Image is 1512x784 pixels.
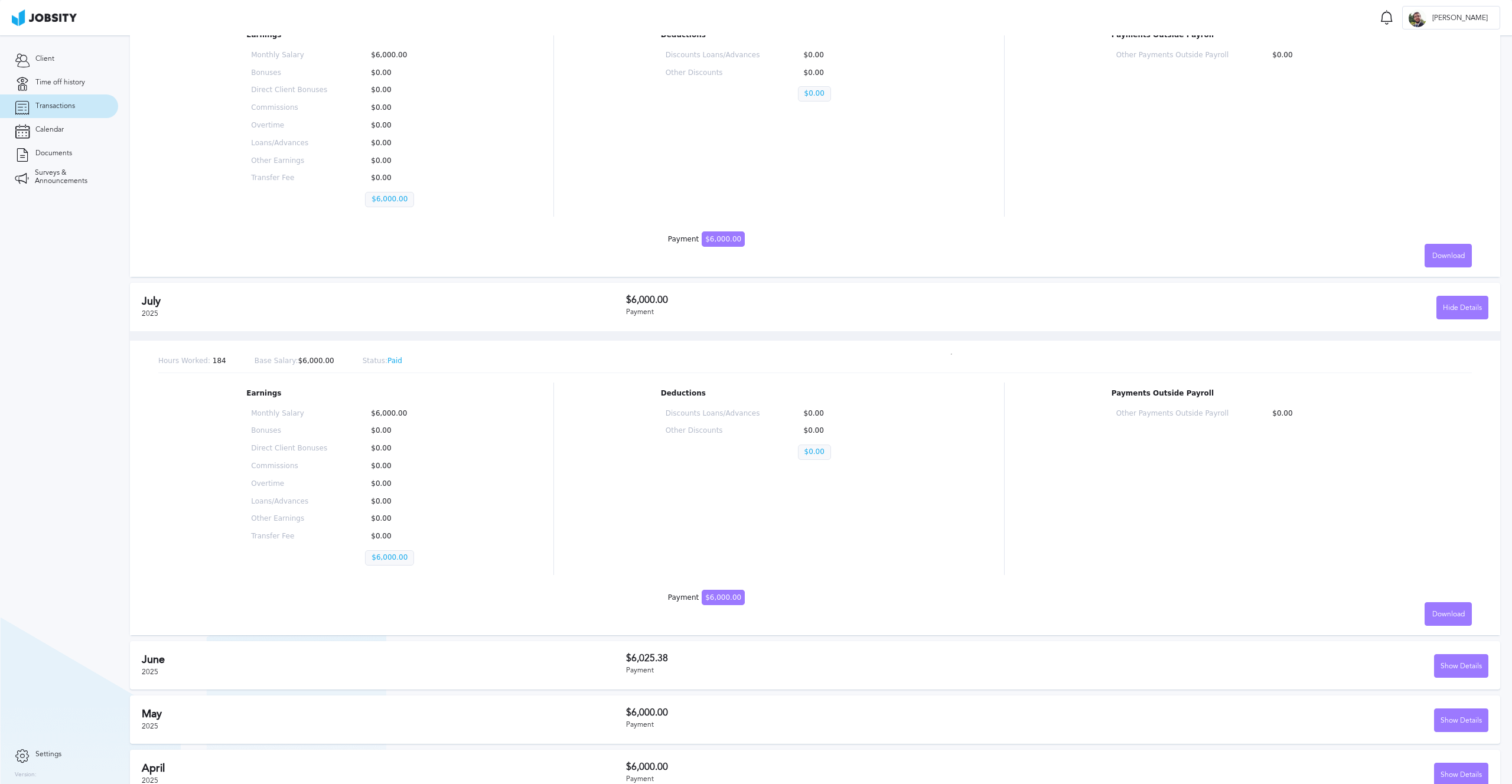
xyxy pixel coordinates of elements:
[661,31,897,40] p: Deductions
[661,390,897,398] p: Deductions
[365,174,441,182] p: $0.00
[1437,296,1488,320] div: Hide Details
[365,550,414,566] p: $6,000.00
[702,590,745,605] span: $6,000.00
[1435,709,1488,733] div: Show Details
[35,126,64,134] span: Calendar
[1116,51,1228,60] p: Other Payments Outside Payroll
[365,157,441,165] p: $0.00
[1409,9,1426,27] div: E
[251,480,327,488] p: Overtime
[626,762,1057,772] h3: $6,000.00
[365,462,441,471] p: $0.00
[142,295,626,308] h2: July
[251,498,327,506] p: Loans/Advances
[365,427,441,435] p: $0.00
[1425,244,1472,267] button: Download
[251,86,327,94] p: Direct Client Bonuses
[251,104,327,112] p: Commissions
[626,653,1057,664] h3: $6,025.38
[668,236,745,244] div: Payment
[626,721,1057,729] div: Payment
[666,51,760,60] p: Discounts Loans/Advances
[798,69,892,77] p: $0.00
[1434,654,1488,678] button: Show Details
[365,410,441,418] p: $6,000.00
[365,104,441,112] p: $0.00
[251,533,327,541] p: Transfer Fee
[365,515,441,523] p: $0.00
[251,69,327,77] p: Bonuses
[1266,51,1379,60] p: $0.00
[626,295,1057,305] h3: $6,000.00
[626,308,1057,316] div: Payment
[1432,610,1465,619] span: Download
[365,69,441,77] p: $0.00
[251,51,327,60] p: Monthly Salary
[1266,410,1379,418] p: $0.00
[251,157,327,165] p: Other Earnings
[158,357,226,365] p: 184
[142,654,626,666] h2: June
[626,667,1057,675] div: Payment
[35,79,85,87] span: Time off history
[1436,296,1488,319] button: Hide Details
[1402,6,1500,30] button: E[PERSON_NAME]
[798,86,831,102] p: $0.00
[251,174,327,182] p: Transfer Fee
[255,357,334,365] p: $6,000.00
[255,357,298,365] span: Base Salary:
[142,722,158,730] span: 2025
[668,594,745,602] div: Payment
[246,390,446,398] p: Earnings
[365,498,441,506] p: $0.00
[365,139,441,148] p: $0.00
[251,445,327,453] p: Direct Client Bonuses
[365,480,441,488] p: $0.00
[1434,708,1488,732] button: Show Details
[251,122,327,130] p: Overtime
[142,668,158,676] span: 2025
[251,515,327,523] p: Other Earnings
[365,192,414,207] p: $6,000.00
[365,445,441,453] p: $0.00
[35,102,75,110] span: Transactions
[666,69,760,77] p: Other Discounts
[798,51,892,60] p: $0.00
[365,533,441,541] p: $0.00
[251,427,327,435] p: Bonuses
[365,51,441,60] p: $6,000.00
[626,707,1057,718] h3: $6,000.00
[1116,410,1228,418] p: Other Payments Outside Payroll
[158,357,210,365] span: Hours Worked:
[142,309,158,318] span: 2025
[35,55,54,63] span: Client
[246,31,446,40] p: Earnings
[363,357,387,365] span: Status:
[365,86,441,94] p: $0.00
[363,357,402,365] p: Paid
[666,427,760,435] p: Other Discounts
[365,122,441,130] p: $0.00
[1112,390,1384,398] p: Payments Outside Payroll
[1425,602,1472,626] button: Download
[35,169,103,185] span: Surveys & Announcements
[251,462,327,471] p: Commissions
[626,775,1057,783] div: Payment
[798,410,892,418] p: $0.00
[1112,31,1384,40] p: Payments Outside Payroll
[251,139,327,148] p: Loans/Advances
[1435,655,1488,678] div: Show Details
[798,445,831,460] p: $0.00
[35,750,61,759] span: Settings
[702,231,745,247] span: $6,000.00
[142,762,626,775] h2: April
[1426,14,1494,22] span: [PERSON_NAME]
[798,427,892,435] p: $0.00
[35,149,72,158] span: Documents
[251,410,327,418] p: Monthly Salary
[15,772,37,779] label: Version:
[666,410,760,418] p: Discounts Loans/Advances
[12,9,77,26] img: ab4bad089aa723f57921c736e9817d99.png
[1432,252,1465,260] span: Download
